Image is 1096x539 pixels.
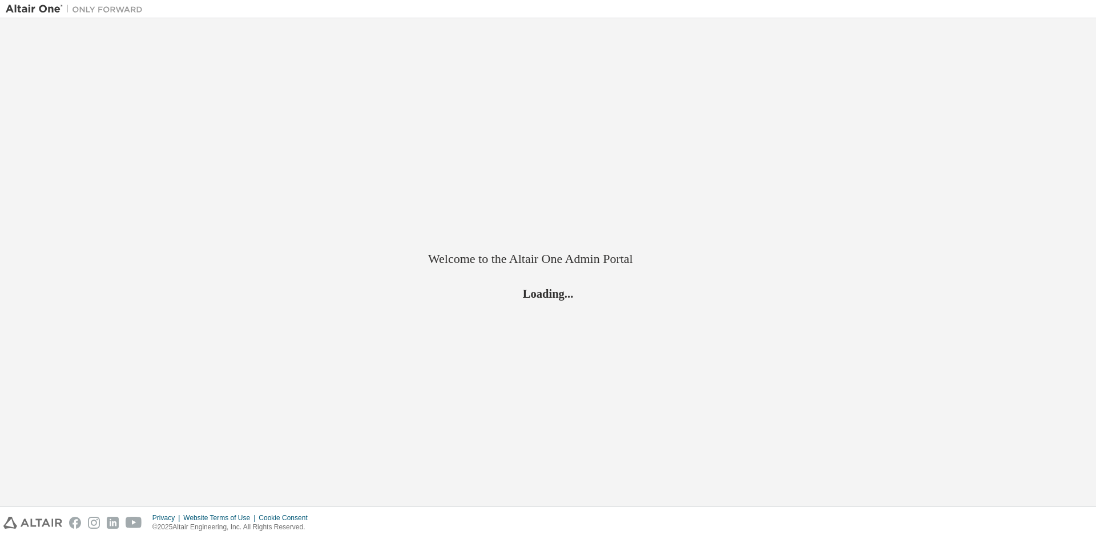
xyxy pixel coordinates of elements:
[428,286,668,301] h2: Loading...
[69,517,81,529] img: facebook.svg
[183,513,259,522] div: Website Terms of Use
[428,251,668,267] h2: Welcome to the Altair One Admin Portal
[152,522,315,532] p: © 2025 Altair Engineering, Inc. All Rights Reserved.
[6,3,148,15] img: Altair One
[152,513,183,522] div: Privacy
[126,517,142,529] img: youtube.svg
[107,517,119,529] img: linkedin.svg
[3,517,62,529] img: altair_logo.svg
[88,517,100,529] img: instagram.svg
[259,513,314,522] div: Cookie Consent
